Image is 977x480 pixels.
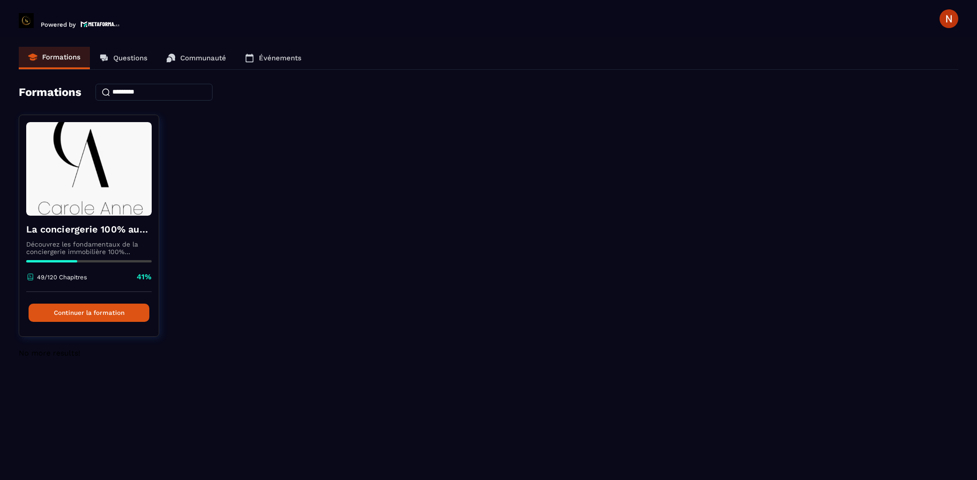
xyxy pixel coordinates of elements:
span: No more results! [19,349,80,357]
a: Formations [19,47,90,69]
p: Événements [259,54,301,62]
img: logo-branding [19,13,34,28]
img: logo [81,20,120,28]
img: formation-background [26,122,152,216]
h4: Formations [19,86,81,99]
p: Questions [113,54,147,62]
a: Événements [235,47,311,69]
p: Communauté [180,54,226,62]
p: Powered by [41,21,76,28]
h4: La conciergerie 100% automatisée [26,223,152,236]
p: Formations [42,53,81,61]
button: Continuer la formation [29,304,149,322]
a: Communauté [157,47,235,69]
a: formation-backgroundLa conciergerie 100% automatiséeDécouvrez les fondamentaux de la conciergerie... [19,115,171,349]
p: 41% [137,272,152,282]
p: 49/120 Chapitres [37,274,87,281]
a: Questions [90,47,157,69]
p: Découvrez les fondamentaux de la conciergerie immobilière 100% automatisée. Cette formation est c... [26,240,152,255]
